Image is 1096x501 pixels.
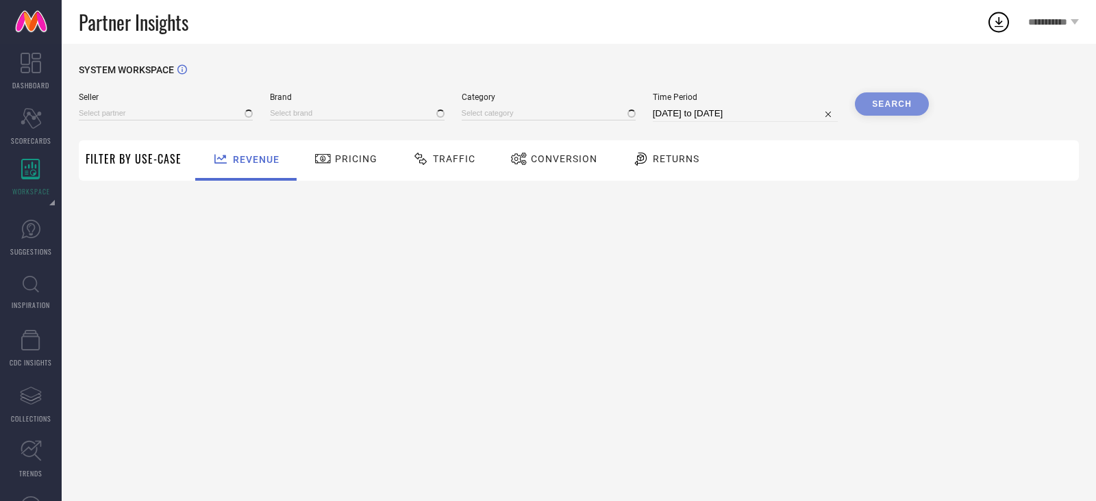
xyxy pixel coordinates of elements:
[433,153,475,164] span: Traffic
[270,92,444,102] span: Brand
[462,92,636,102] span: Category
[10,357,52,368] span: CDC INSIGHTS
[79,8,188,36] span: Partner Insights
[531,153,597,164] span: Conversion
[79,64,174,75] span: SYSTEM WORKSPACE
[462,106,636,120] input: Select category
[12,300,50,310] span: INSPIRATION
[653,153,699,164] span: Returns
[10,246,52,257] span: SUGGESTIONS
[86,151,182,167] span: Filter By Use-Case
[12,186,50,196] span: WORKSPACE
[11,413,51,424] span: COLLECTIONS
[270,106,444,120] input: Select brand
[653,92,838,102] span: Time Period
[12,80,49,90] span: DASHBOARD
[11,136,51,146] span: SCORECARDS
[19,468,42,478] span: TRENDS
[335,153,377,164] span: Pricing
[653,105,838,122] input: Select time period
[79,92,253,102] span: Seller
[986,10,1011,34] div: Open download list
[233,154,279,165] span: Revenue
[79,106,253,120] input: Select partner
